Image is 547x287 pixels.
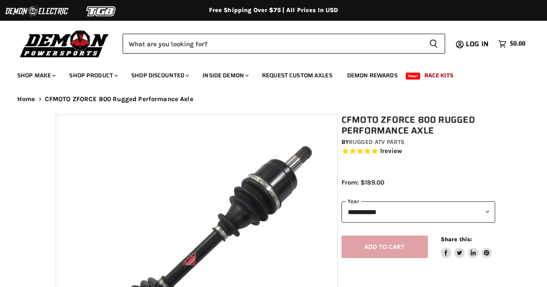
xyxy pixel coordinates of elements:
img: TGB Logo 2 [69,3,134,19]
aside: Share this: [441,236,492,258]
span: CFMOTO ZFORCE 800 Rugged Performance Axle [45,96,193,103]
a: Shop Discounted [125,67,194,84]
a: Home [17,96,35,103]
span: New! [406,73,421,80]
span: $0.00 [510,40,525,48]
select: year [341,201,495,223]
a: Race Kits [418,67,460,84]
span: 1 reviews [380,147,402,155]
a: $0.00 [494,38,530,50]
a: Log in [462,40,494,48]
span: Share this: [441,236,472,242]
a: Inside Demon [196,67,254,84]
a: Shop Make [11,67,61,84]
span: Rated 5.0 out of 5 stars 1 reviews [341,147,495,156]
a: Shop Product [63,67,123,84]
span: Log in [466,38,489,49]
ul: Main menu [11,63,523,84]
img: Demon Electric Logo 2 [4,3,69,19]
form: Product [123,34,445,54]
a: Rugged ATV Parts [349,138,405,146]
button: Search [422,34,445,54]
span: From: $189.00 [341,179,384,186]
a: Demon Rewards [341,67,404,84]
div: by [341,137,495,147]
input: Search [123,34,422,54]
img: Demon Powersports [17,28,112,59]
h1: CFMOTO ZFORCE 800 Rugged Performance Axle [341,115,495,136]
span: review [382,147,402,155]
a: Request Custom Axles [256,67,339,84]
